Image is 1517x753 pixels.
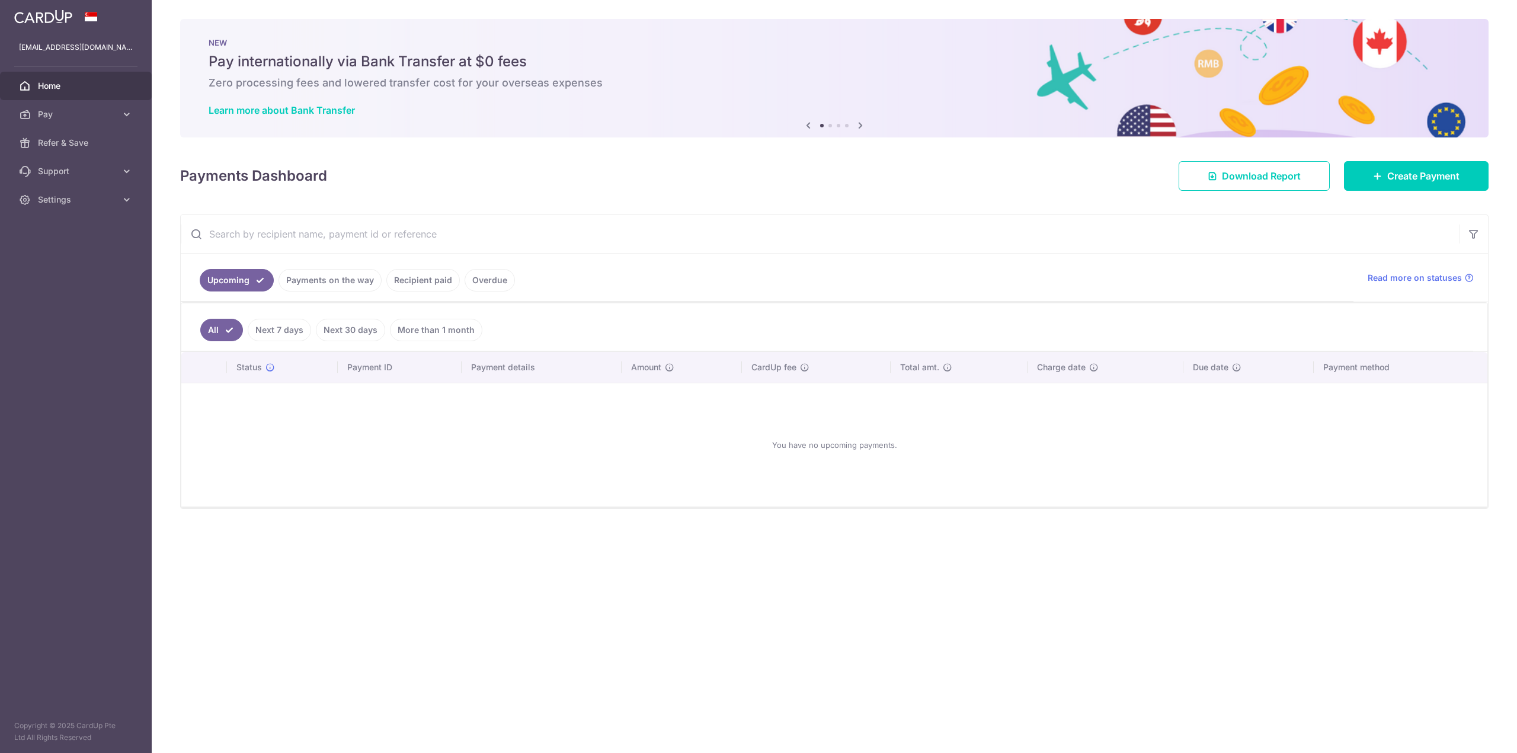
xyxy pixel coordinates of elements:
[180,19,1489,137] img: Bank transfer banner
[19,41,133,53] p: [EMAIL_ADDRESS][DOMAIN_NAME]
[209,104,355,116] a: Learn more about Bank Transfer
[465,269,515,291] a: Overdue
[38,108,116,120] span: Pay
[1368,272,1462,284] span: Read more on statuses
[1222,169,1301,183] span: Download Report
[1368,272,1474,284] a: Read more on statuses
[279,269,382,291] a: Payments on the way
[248,319,311,341] a: Next 7 days
[196,393,1473,497] div: You have no upcoming payments.
[462,352,622,383] th: Payment details
[38,165,116,177] span: Support
[14,9,72,24] img: CardUp
[751,361,796,373] span: CardUp fee
[209,76,1460,90] h6: Zero processing fees and lowered transfer cost for your overseas expenses
[38,80,116,92] span: Home
[38,194,116,206] span: Settings
[209,38,1460,47] p: NEW
[181,215,1460,253] input: Search by recipient name, payment id or reference
[390,319,482,341] a: More than 1 month
[1193,361,1228,373] span: Due date
[200,319,243,341] a: All
[631,361,661,373] span: Amount
[38,137,116,149] span: Refer & Save
[338,352,461,383] th: Payment ID
[1179,161,1330,191] a: Download Report
[1314,352,1487,383] th: Payment method
[180,165,327,187] h4: Payments Dashboard
[200,269,274,291] a: Upcoming
[900,361,939,373] span: Total amt.
[386,269,460,291] a: Recipient paid
[316,319,385,341] a: Next 30 days
[209,52,1460,71] h5: Pay internationally via Bank Transfer at $0 fees
[1387,169,1460,183] span: Create Payment
[1037,361,1086,373] span: Charge date
[236,361,262,373] span: Status
[1344,161,1489,191] a: Create Payment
